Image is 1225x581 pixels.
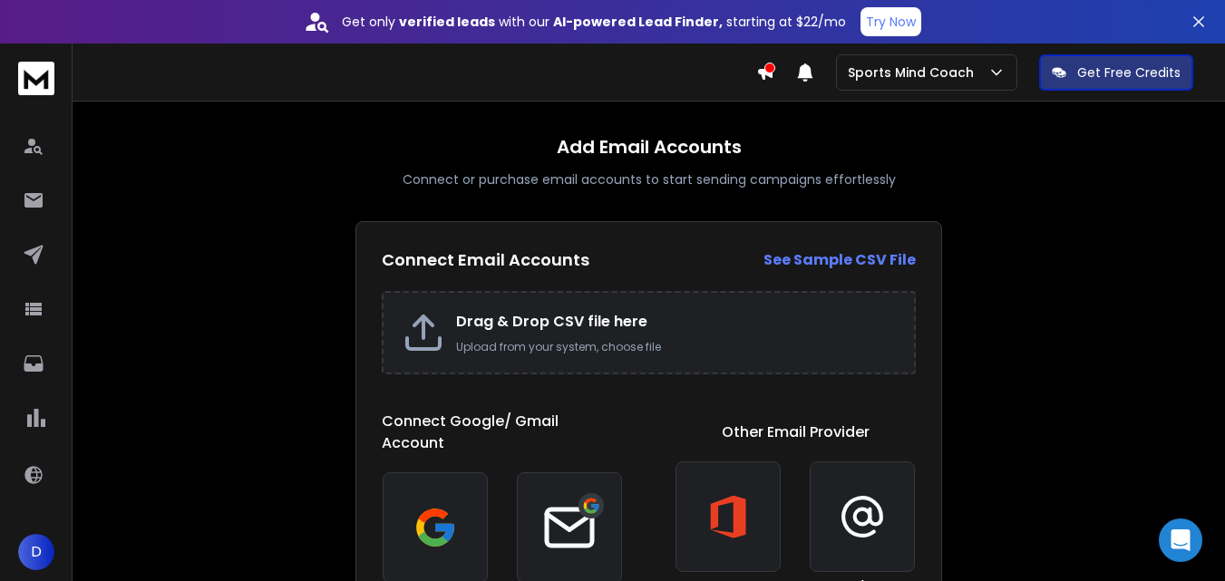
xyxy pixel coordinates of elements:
p: Get Free Credits [1077,63,1181,82]
p: Try Now [866,13,916,31]
strong: verified leads [399,13,495,31]
button: Get Free Credits [1039,54,1193,91]
button: D [18,534,54,570]
div: Open Intercom Messenger [1159,518,1202,562]
h2: Connect Email Accounts [382,247,589,273]
button: Try Now [860,7,921,36]
strong: AI-powered Lead Finder, [553,13,723,31]
p: Get only with our starting at $22/mo [342,13,846,31]
img: logo [18,62,54,95]
h1: Connect Google/ Gmail Account [382,411,623,454]
h1: Add Email Accounts [557,134,742,160]
h2: Drag & Drop CSV file here [456,311,896,333]
h1: Other Email Provider [722,421,870,443]
p: Upload from your system, choose file [456,340,896,354]
p: Connect or purchase email accounts to start sending campaigns effortlessly [403,170,896,189]
a: See Sample CSV File [763,249,916,271]
p: Sports Mind Coach [848,63,981,82]
strong: See Sample CSV File [763,249,916,270]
